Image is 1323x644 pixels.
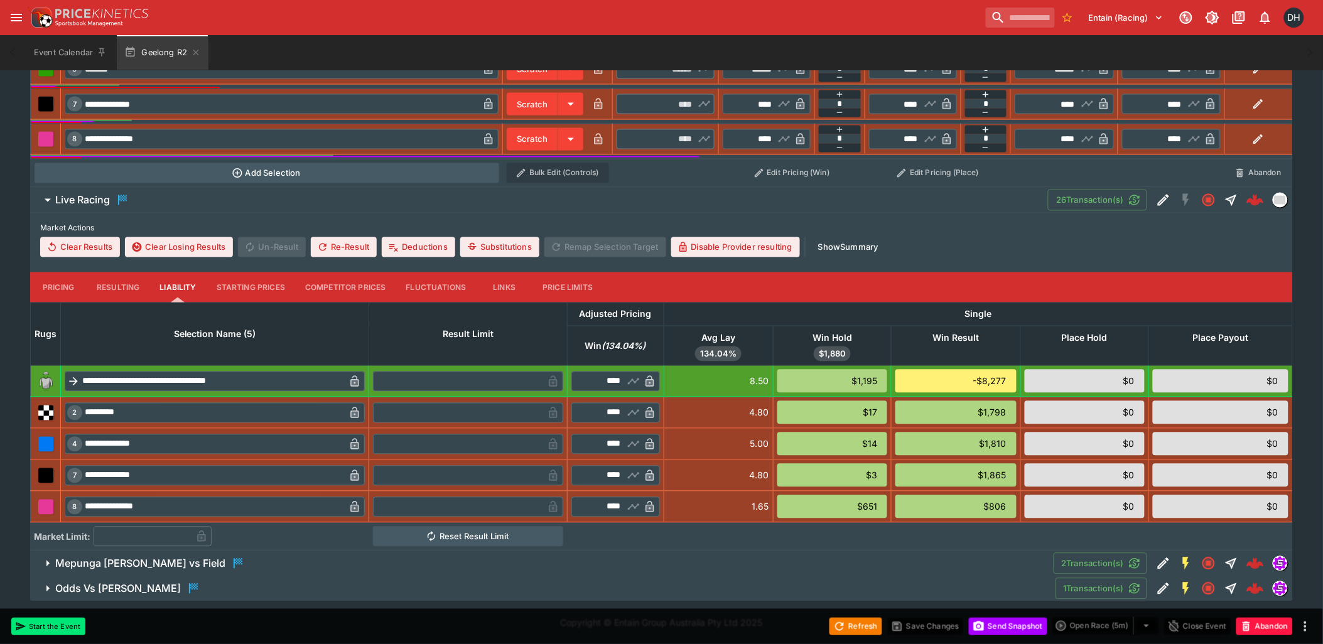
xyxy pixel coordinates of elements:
button: ShowSummary [811,237,886,257]
button: Pricing [30,272,87,303]
img: simulator [1273,582,1287,596]
div: simulator [1273,581,1288,596]
button: Bulk Edit (Controls) [507,163,609,183]
div: 5.00 [668,437,769,451]
div: $14 [777,432,887,456]
div: 1.65 [668,500,769,513]
div: 4.80 [668,406,769,419]
div: $0 [1153,464,1288,487]
span: $1,880 [814,348,851,361]
div: simulator [1273,556,1288,571]
button: Deductions [382,237,455,257]
button: Competitor Prices [295,272,396,303]
div: 8.50 [668,375,769,388]
button: Edit Pricing (Win) [723,163,861,183]
div: -$8,277 [895,370,1017,393]
div: $0 [1025,401,1145,424]
img: PriceKinetics Logo [28,5,53,30]
button: Straight [1220,189,1243,212]
img: logo-cerberus--red.svg [1246,580,1264,598]
span: 4 [70,440,80,449]
button: SGM Enabled [1175,577,1197,600]
button: SGM Enabled [1175,552,1197,575]
div: $0 [1153,401,1288,424]
button: Live Racing [30,188,1048,213]
button: Clear Losing Results [125,237,233,257]
span: Un-Result [238,237,305,257]
th: Result Limit [369,303,567,366]
button: more [1298,619,1313,634]
em: ( 134.04 %) [602,339,646,354]
span: Place Payout [1179,331,1262,346]
button: Edit Detail [1152,577,1175,600]
div: $1,810 [895,432,1017,456]
button: Scratch [507,93,558,115]
th: Single [664,303,1292,326]
button: No Bookmarks [1057,8,1077,28]
button: Edit Pricing (Place) [869,163,1008,183]
button: Abandon [1228,163,1288,183]
button: Straight [1220,552,1243,575]
a: 9e11c00d-8ba2-4317-a37f-dfca555b2cdf [1243,551,1268,576]
input: search [986,8,1055,28]
button: Abandon [1236,618,1293,635]
label: Market Actions [40,218,1283,237]
img: Sportsbook Management [55,21,123,26]
svg: Closed [1201,556,1216,571]
div: $0 [1025,495,1145,518]
th: Rugs [31,303,61,366]
span: Win Result [919,331,993,346]
button: Send Snapshot [969,618,1047,635]
div: $651 [777,495,887,518]
span: 134.04% [695,348,742,361]
svg: Closed [1201,193,1216,208]
div: $1,195 [777,370,887,393]
span: Selection Name (5) [160,327,270,342]
button: 1Transaction(s) [1056,578,1147,599]
img: liveracing [1273,193,1287,207]
div: $1,798 [895,401,1017,424]
div: $0 [1153,432,1288,456]
button: Straight [1220,577,1243,600]
div: $806 [895,495,1017,518]
button: Scratch [507,128,558,151]
img: logo-cerberus--red.svg [1246,555,1264,572]
button: SGM Disabled [1175,189,1197,212]
div: liveracing [1273,193,1288,208]
button: Fluctuations [396,272,477,303]
span: 7 [70,100,79,109]
button: open drawer [5,6,28,29]
div: $0 [1153,370,1288,393]
img: logo-cerberus--red.svg [1246,191,1264,209]
h3: Market Limit: [35,530,91,544]
button: Edit Detail [1152,189,1175,212]
button: Event Calendar [26,35,114,70]
button: Reset Result Limit [373,527,563,547]
button: Starting Prices [207,272,295,303]
div: 4.80 [668,469,769,482]
span: 7 [70,471,79,480]
div: split button [1052,617,1159,635]
img: simulator [1273,557,1287,571]
button: Re-Result [311,237,377,257]
button: Price Limits [532,272,603,303]
a: 2b4b07bf-a73e-4328-bf66-dcc842956935 [1243,188,1268,213]
button: David Howard [1280,4,1308,31]
button: Edit Detail [1152,552,1175,575]
span: Win Hold [799,331,866,346]
div: $1,865 [895,464,1017,487]
div: 2b4b07bf-a73e-4328-bf66-dcc842956935 [1246,191,1264,209]
button: Connected to PK [1175,6,1197,29]
span: 2 [70,409,80,417]
th: Adjusted Pricing [567,303,664,326]
button: Refresh [829,618,882,635]
div: $0 [1153,495,1288,518]
img: blank-silk.png [36,372,56,392]
span: Place Hold [1048,331,1121,346]
div: $0 [1025,464,1145,487]
div: $3 [777,464,887,487]
button: Closed [1197,577,1220,600]
span: Avg Lay [688,331,749,346]
button: Resulting [87,272,149,303]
